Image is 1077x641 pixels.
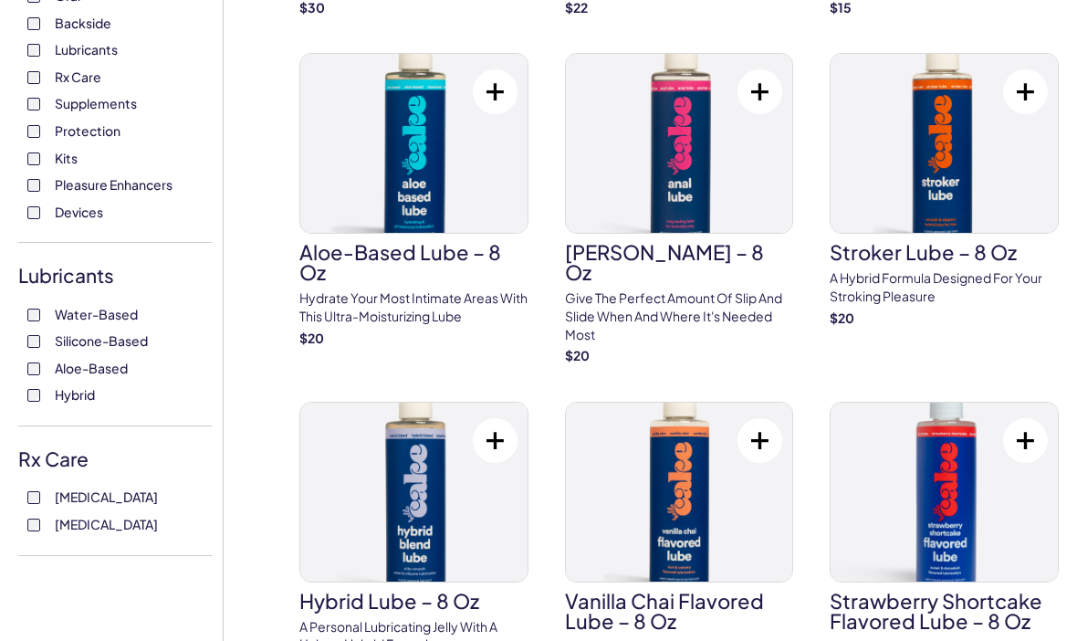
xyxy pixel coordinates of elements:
[55,37,118,61] span: Lubricants
[55,512,158,536] span: [MEDICAL_DATA]
[27,309,40,321] input: Water-Based
[566,403,793,582] img: Vanilla Chai Flavored Lube – 8 oz
[27,98,40,110] input: Supplements
[55,383,95,406] span: Hybrid
[55,356,128,380] span: Aloe-Based
[27,206,40,219] input: Devices
[27,179,40,192] input: Pleasure Enhancers
[299,53,528,347] a: Aloe-Based Lube – 8 ozAloe-Based Lube – 8 ozHydrate your most intimate areas with this ultra-mois...
[27,389,40,402] input: Hybrid
[299,330,324,346] strong: $ 20
[27,363,40,375] input: Aloe-Based
[300,403,528,582] img: Hybrid Lube – 8 oz
[27,17,40,30] input: Backside
[566,54,793,233] img: Anal Lube – 8 oz
[830,269,1059,305] p: A hybrid formula designed for your stroking pleasure
[55,11,111,35] span: Backside
[27,71,40,84] input: Rx Care
[831,54,1058,233] img: Stroker Lube – 8 oz
[830,53,1059,327] a: Stroker Lube – 8 ozStroker Lube – 8 ozA hybrid formula designed for your stroking pleasure$20
[565,242,794,282] h3: [PERSON_NAME] – 8 oz
[55,65,101,89] span: Rx Care
[27,152,40,165] input: Kits
[27,491,40,504] input: [MEDICAL_DATA]
[55,119,120,142] span: Protection
[55,146,78,170] span: Kits
[299,289,528,325] p: Hydrate your most intimate areas with this ultra-moisturizing lube
[565,53,794,364] a: Anal Lube – 8 oz[PERSON_NAME] – 8 ozGive the perfect amount of slip and slide when and where it's...
[55,329,148,352] span: Silicone-Based
[27,44,40,57] input: Lubricants
[299,242,528,282] h3: Aloe-Based Lube – 8 oz
[831,403,1058,582] img: Strawberry Shortcake Flavored Lube – 8 oz
[27,125,40,138] input: Protection
[55,91,137,115] span: Supplements
[55,302,138,326] span: Water-Based
[300,54,528,233] img: Aloe-Based Lube – 8 oz
[565,289,794,343] p: Give the perfect amount of slip and slide when and where it's needed most
[830,310,854,326] strong: $ 20
[27,519,40,531] input: [MEDICAL_DATA]
[565,347,590,363] strong: $ 20
[27,335,40,348] input: Silicone-Based
[55,485,158,509] span: [MEDICAL_DATA]
[55,200,103,224] span: Devices
[55,173,173,196] span: Pleasure Enhancers
[565,591,794,631] h3: Vanilla Chai Flavored Lube – 8 oz
[830,242,1059,262] h3: Stroker Lube – 8 oz
[299,591,528,611] h3: Hybrid Lube – 8 oz
[830,591,1059,631] h3: Strawberry Shortcake Flavored Lube – 8 oz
